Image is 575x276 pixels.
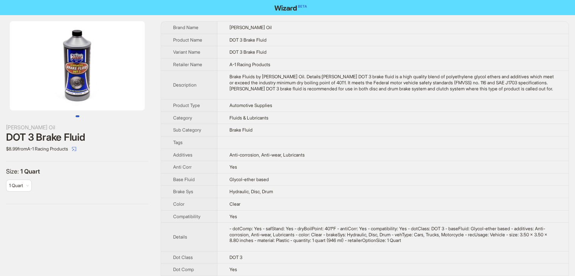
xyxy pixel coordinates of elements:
[10,21,145,110] img: DOT 3 Brake Fluid DOT 3 Brake Fluid image 1
[6,143,149,155] div: $8.99 from A-1 Racing Products
[229,62,270,67] span: A-1 Racing Products
[173,164,192,170] span: Anti Corr
[173,62,202,67] span: Retailer Name
[229,25,272,30] span: [PERSON_NAME] Oil
[173,234,187,240] span: Details
[173,189,193,194] span: Brake Sys
[173,214,200,219] span: Compatibility
[229,254,242,260] span: DOT 3
[229,214,237,219] span: Yes
[229,226,556,243] div: - dotComp: Yes - safStand: Yes - dryBoilPoint: 401°F - antiCorr: Yes - compatibility: Yes - dotCl...
[173,127,201,133] span: Sub Category
[173,102,200,108] span: Product Type
[72,147,76,151] span: select
[229,102,272,108] span: Automotive Supplies
[9,183,23,188] span: 1 Quart
[229,267,237,272] span: Yes
[229,152,305,158] span: Anti-corrosion, Anti-wear, Lubricants
[173,25,198,30] span: Brand Name
[173,37,202,43] span: Product Name
[229,115,268,121] span: Fluids & Lubricants
[6,123,149,132] div: [PERSON_NAME] Oil
[6,132,149,143] div: DOT 3 Brake Fluid
[229,189,273,194] span: Hydraulic, Disc, Drum
[173,152,192,158] span: Additives
[229,49,267,55] span: DOT 3 Brake Fluid
[6,167,20,175] span: Size :
[173,49,200,55] span: Variant Name
[229,201,240,207] span: Clear
[229,164,237,170] span: Yes
[20,167,40,175] span: 1 Quart
[173,201,184,207] span: Color
[173,177,195,182] span: Base Fluid
[9,180,29,191] span: available
[76,115,79,117] button: Go to slide 1
[173,115,192,121] span: Category
[229,177,269,182] span: Glycol-ether based
[229,37,267,43] span: DOT 3 Brake Fluid
[229,127,253,133] span: Brake Fluid
[173,267,194,272] span: Dot Comp
[173,140,183,145] span: Tags
[173,82,197,88] span: Description
[229,74,556,91] div: Brake Fluids by Lucas Oil. Details:Lucas DOT 3 brake fluid is a high quality blend of polyethylen...
[173,254,193,260] span: Dot Class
